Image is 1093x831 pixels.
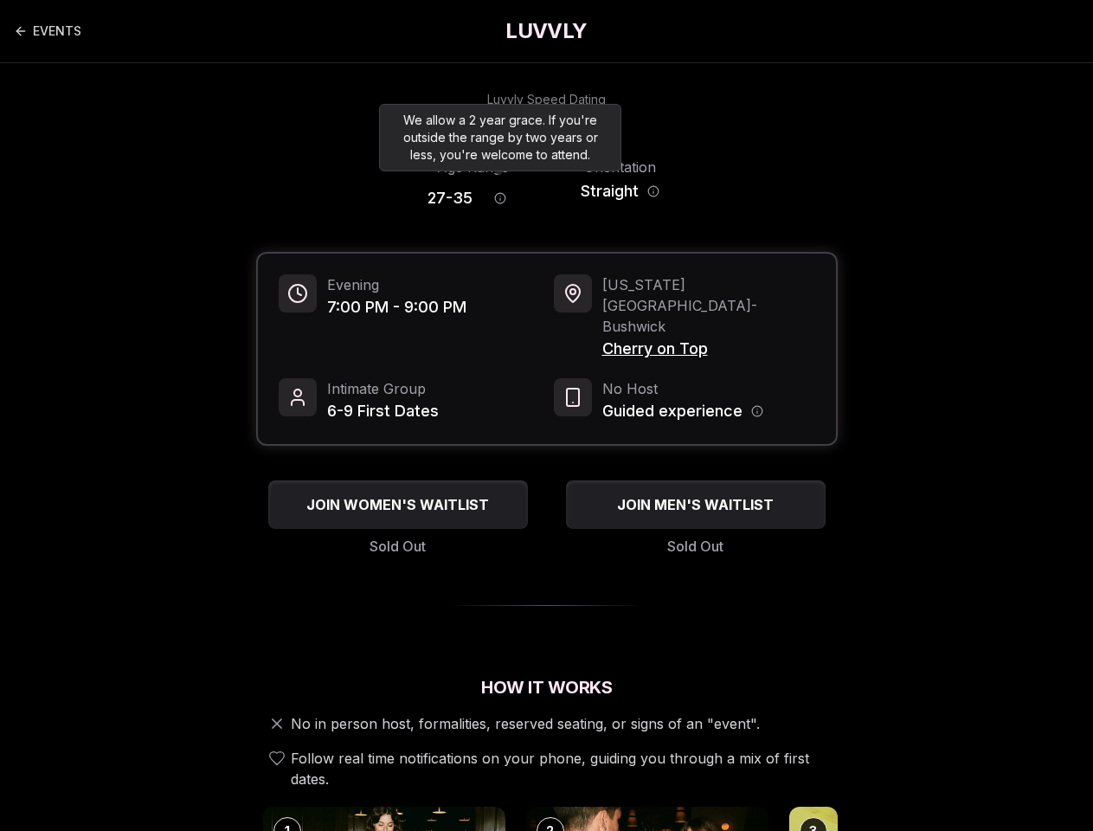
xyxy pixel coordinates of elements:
span: Intimate Group [327,378,439,399]
span: No Host [602,378,763,399]
span: JOIN WOMEN'S WAITLIST [303,494,492,515]
button: JOIN WOMEN'S WAITLIST - Sold Out [268,480,528,529]
a: LUVVLY [505,17,587,45]
span: Sold Out [370,536,426,557]
h2: How It Works [256,675,838,699]
div: Luvvly Speed Dating [487,91,606,108]
button: JOIN MEN'S WAITLIST - Sold Out [566,480,826,529]
span: Sold Out [667,536,723,557]
span: 27 - 35 [428,186,473,210]
span: 6-9 First Dates [327,399,439,423]
span: JOIN MEN'S WAITLIST [614,494,777,515]
span: Cherry on Top [602,337,815,361]
button: Orientation information [647,185,659,197]
span: No in person host, formalities, reserved seating, or signs of an "event". [291,713,760,734]
button: Age range information [481,179,519,217]
span: 7:00 PM - 9:00 PM [327,295,466,319]
a: Back to events [14,14,81,48]
span: Follow real time notifications on your phone, guiding you through a mix of first dates. [291,748,831,789]
span: Straight [581,179,639,203]
button: Host information [751,405,763,417]
span: [US_STATE][GEOGRAPHIC_DATA] - Bushwick [602,274,815,337]
span: Evening [327,274,466,295]
span: Guided experience [602,399,743,423]
div: We allow a 2 year grace. If you're outside the range by two years or less, you're welcome to attend. [379,104,621,171]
